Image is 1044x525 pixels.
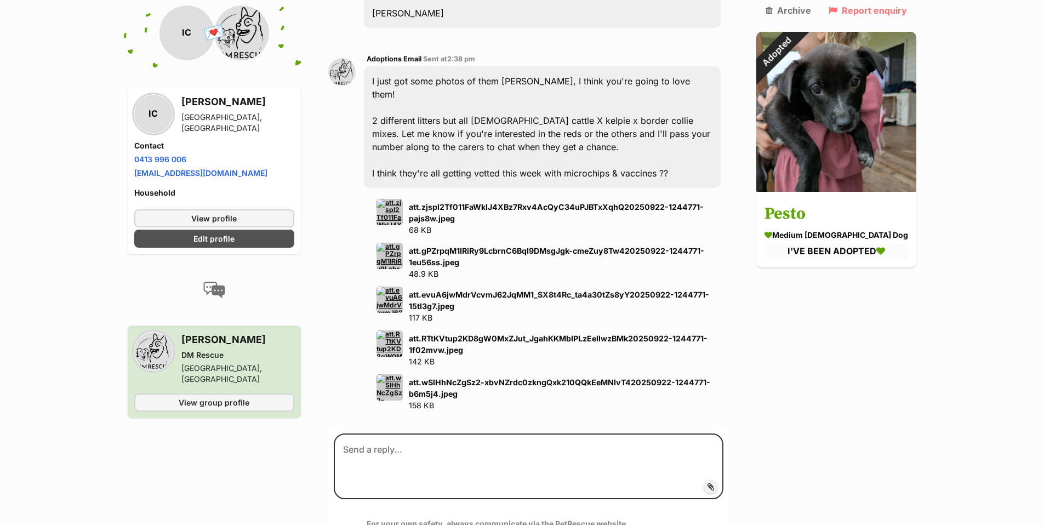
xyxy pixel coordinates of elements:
[409,334,708,355] strong: att.RTtKVtup2KD8gW0MxZJut_JgahKKMblPLzEellwzBMk20250922-1244771-1f02mvw.jpeg
[134,95,173,133] div: IC
[134,332,173,370] img: DM Rescue profile pic
[409,313,432,322] span: 117 KB
[423,55,475,63] span: Sent at
[409,290,709,311] strong: att.evuA6jwMdrVcvmJ62JqMM1_SX8t4Rc_ta4a30tZs8yY20250922-1244771-15tl3g7.jpeg
[202,21,227,45] span: 💌
[214,5,269,60] img: DM Rescue profile pic
[367,55,421,63] span: Adoptions Email
[328,58,356,85] img: Adoptions Email profile pic
[203,282,225,298] img: conversation-icon-4a6f8262b818ee0b60e3300018af0b2d0b884aa5de6e9bcb8d3d4eeb1a70a7c4.svg
[134,230,295,248] a: Edit profile
[376,287,403,313] img: att.evuA6jwMdrVcvmJ62JqMM1_SX8t4Rc_ta4a30tZs8yY20250922-1244771-15tl3g7.jpeg
[765,244,908,259] div: I'VE BEEN ADOPTED
[409,357,435,366] span: 142 KB
[829,5,907,15] a: Report enquiry
[181,350,295,361] div: DM Rescue
[756,183,916,194] a: Adopted
[376,243,403,269] img: att.gPZrpqM1IRiRy9LcbrnC6BqI9DMsgJgk-cmeZuy8Tw420250922-1244771-1eu56ss.jpeg
[765,230,908,241] div: medium [DEMOGRAPHIC_DATA] Dog
[181,363,295,385] div: [GEOGRAPHIC_DATA], [GEOGRAPHIC_DATA]
[409,225,431,235] span: 68 KB
[409,269,438,278] span: 48.9 KB
[134,393,295,412] a: View group profile
[134,168,267,178] a: [EMAIL_ADDRESS][DOMAIN_NAME]
[134,155,186,164] a: 0413 996 006
[364,66,721,188] div: I just got some photos of them [PERSON_NAME], I think you're going to love them! 2 different litt...
[756,194,916,267] a: Pesto medium [DEMOGRAPHIC_DATA] Dog I'VE BEEN ADOPTED
[376,330,403,357] img: att.RTtKVtup2KD8gW0MxZJut_JgahKKMblPLzEellwzBMk20250922-1244771-1f02mvw.jpeg
[409,246,704,267] strong: att.gPZrpqM1IRiRy9LcbrnC6BqI9DMsgJgk-cmeZuy8Tw420250922-1244771-1eu56ss.jpeg
[756,32,916,192] img: Pesto
[409,401,434,410] span: 158 KB
[409,378,710,398] strong: att.wSlHhNcZgSz2-xbvNZrdc0zkngQxk210QQkEeMNIvT420250922-1244771-b6m5j4.jpeg
[191,213,237,224] span: View profile
[181,94,295,110] h3: [PERSON_NAME]
[447,55,475,63] span: 2:38 pm
[741,17,812,87] div: Adopted
[134,209,295,227] a: View profile
[766,5,811,15] a: Archive
[179,397,249,408] span: View group profile
[376,199,403,225] img: att.zjspl2Tf011FaWkIJ4XBz7Rxv4AcQyC34uPJBTxXqhQ20250922-1244771-pajs8w.jpeg
[181,332,295,347] h3: [PERSON_NAME]
[376,374,403,401] img: att.wSlHhNcZgSz2-xbvNZrdc0zkngQxk210QQkEeMNIvT420250922-1244771-b6m5j4.jpeg
[193,233,235,244] span: Edit profile
[134,140,295,151] h4: Contact
[134,187,295,198] h4: Household
[159,5,214,60] div: IC
[181,112,295,134] div: [GEOGRAPHIC_DATA], [GEOGRAPHIC_DATA]
[765,202,908,227] h3: Pesto
[409,202,704,223] strong: att.zjspl2Tf011FaWkIJ4XBz7Rxv4AcQyC34uPJBTxXqhQ20250922-1244771-pajs8w.jpeg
